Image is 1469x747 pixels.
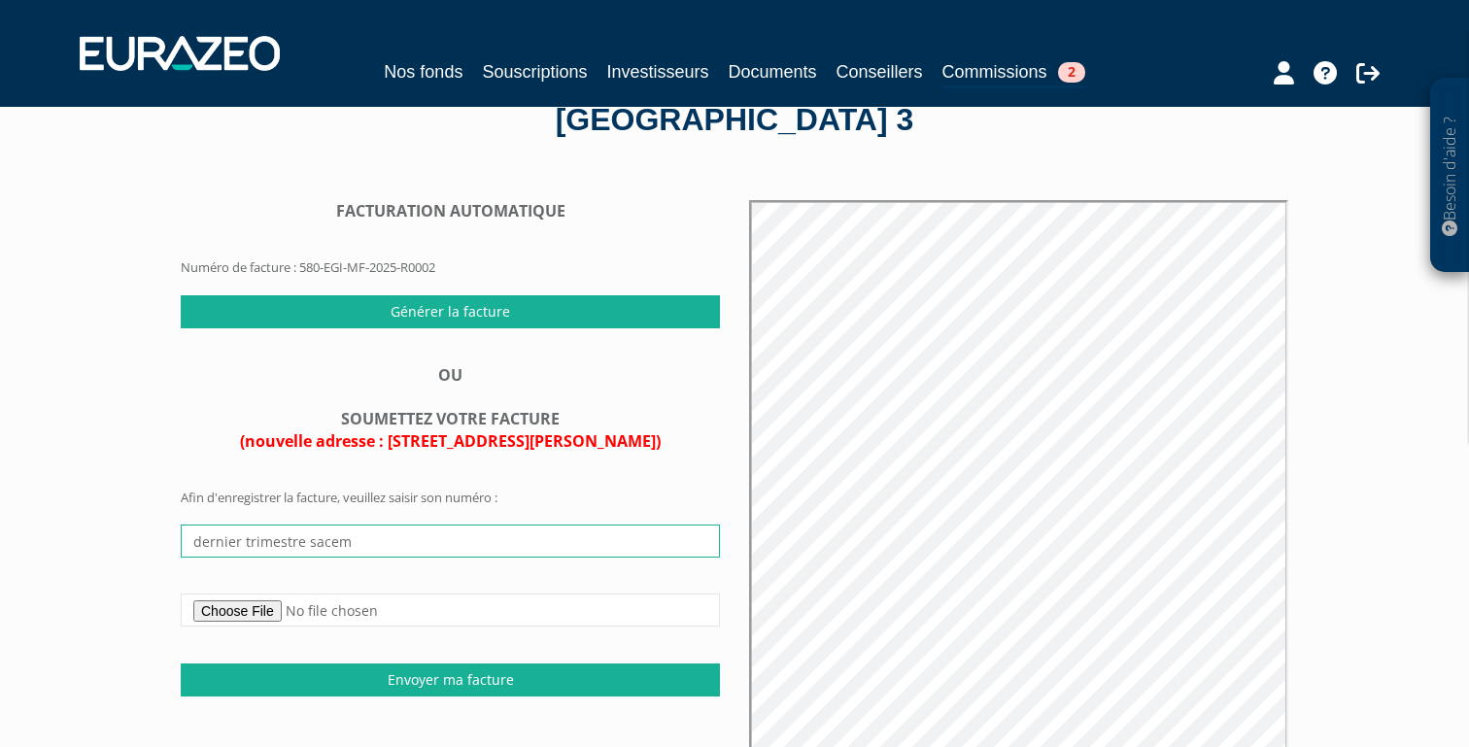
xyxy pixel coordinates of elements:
[482,58,587,85] a: Souscriptions
[1058,62,1085,83] span: 2
[181,489,720,696] form: Afin d'enregistrer la facture, veuillez saisir son numéro :
[181,663,720,696] input: Envoyer ma facture
[181,295,720,328] input: Générer la facture
[181,200,720,294] form: Numéro de facture : 580-EGI-MF-2025-R0002
[729,58,817,85] a: Documents
[837,58,923,85] a: Conseillers
[384,58,462,85] a: Nos fonds
[1439,88,1461,263] p: Besoin d'aide ?
[606,58,708,85] a: Investisseurs
[942,58,1085,88] a: Commissions2
[181,200,720,222] div: FACTURATION AUTOMATIQUE
[181,525,720,558] input: Numéro de facture
[181,364,720,453] div: OU SOUMETTEZ VOTRE FACTURE
[240,430,661,452] span: (nouvelle adresse : [STREET_ADDRESS][PERSON_NAME])
[80,36,280,71] img: 1732889491-logotype_eurazeo_blanc_rvb.png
